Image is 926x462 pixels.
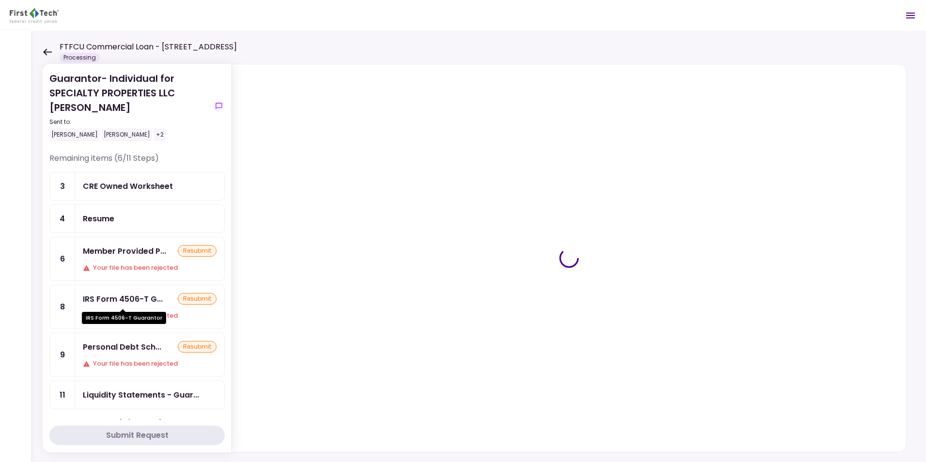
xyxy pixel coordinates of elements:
div: Submit Request [106,430,169,441]
div: IRS Form 4506-T Guarantor [83,293,163,305]
div: 11 [50,381,75,409]
button: Open menu [899,4,922,27]
div: +2 [154,128,166,141]
div: 8 [50,285,75,328]
a: 4Resume [49,204,225,233]
div: Completed items (5/11 Steps) [49,418,225,437]
div: 6 [50,237,75,280]
div: Your file has been rejected [83,359,216,369]
a: 8IRS Form 4506-T GuarantorresubmitYour file has been rejected [49,285,225,329]
button: show-messages [213,100,225,112]
a: 11Liquidity Statements - Guarantor [49,381,225,409]
div: Your file has been rejected [83,263,216,273]
div: Remaining items (6/11 Steps) [49,153,225,172]
div: resubmit [178,245,216,257]
div: Guarantor- Individual for SPECIALTY PROPERTIES LLC [PERSON_NAME] [49,71,209,141]
a: 6Member Provided PFSresubmitYour file has been rejected [49,237,225,281]
div: Liquidity Statements - Guarantor [83,389,199,401]
div: resubmit [178,341,216,353]
div: Resume [83,213,114,225]
div: Processing [60,53,100,62]
h1: FTFCU Commercial Loan - [STREET_ADDRESS] [60,41,237,53]
div: 9 [50,333,75,376]
div: 4 [50,205,75,232]
div: [PERSON_NAME] [49,128,100,141]
div: CRE Owned Worksheet [83,180,173,192]
div: IRS Form 4506-T Guarantor [82,312,166,324]
a: 9Personal Debt ScheduleresubmitYour file has been rejected [49,333,225,377]
div: 3 [50,172,75,200]
button: Submit Request [49,426,225,445]
div: resubmit [178,293,216,305]
div: Personal Debt Schedule [83,341,161,353]
a: 3CRE Owned Worksheet [49,172,225,200]
img: Partner icon [10,8,59,23]
div: Sent to: [49,118,209,126]
div: [PERSON_NAME] [102,128,152,141]
div: Member Provided PFS [83,245,166,257]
